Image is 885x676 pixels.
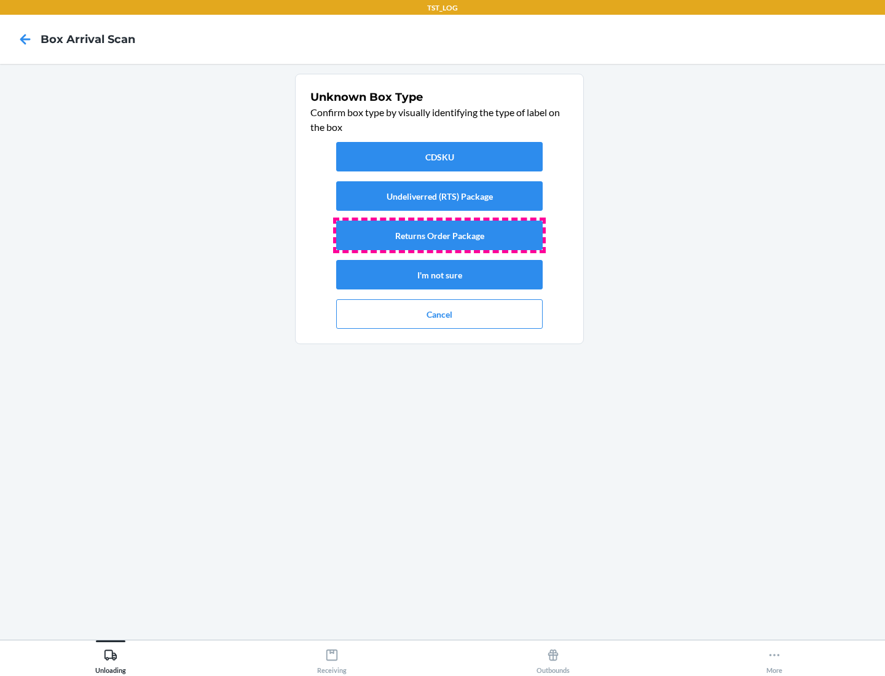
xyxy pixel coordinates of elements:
[221,640,442,674] button: Receiving
[442,640,664,674] button: Outbounds
[336,181,543,211] button: Undeliverred (RTS) Package
[336,260,543,289] button: I'm not sure
[41,31,135,47] h4: Box Arrival Scan
[336,221,543,250] button: Returns Order Package
[766,643,782,674] div: More
[310,89,568,105] h1: Unknown Box Type
[427,2,458,14] p: TST_LOG
[95,643,126,674] div: Unloading
[317,643,347,674] div: Receiving
[537,643,570,674] div: Outbounds
[336,299,543,329] button: Cancel
[336,142,543,171] button: CDSKU
[664,640,885,674] button: More
[310,105,568,135] p: Confirm box type by visually identifying the type of label on the box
